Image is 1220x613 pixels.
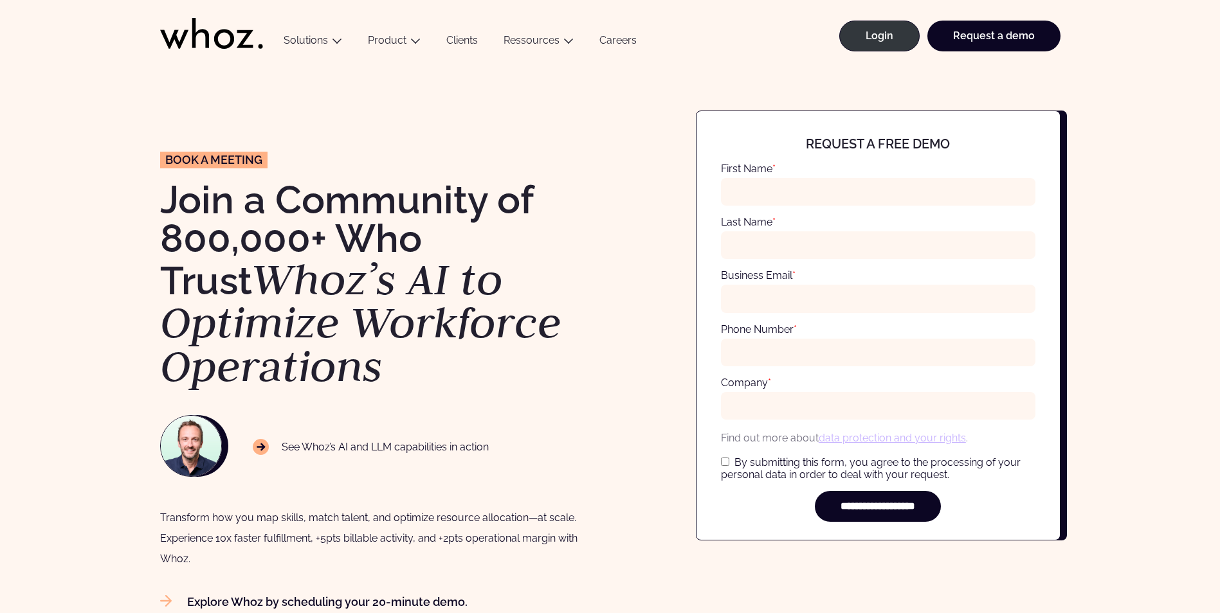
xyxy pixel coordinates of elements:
[721,456,1021,481] span: By submitting this form, you agree to the processing of your personal data in order to deal with ...
[721,216,776,228] label: Last Name
[736,137,1019,151] h4: Request a free demo
[721,430,1035,446] p: Find out more about .
[721,377,771,389] label: Company
[927,21,1061,51] a: Request a demo
[165,154,262,166] span: Book a meeting
[368,34,406,46] a: Product
[504,34,560,46] a: Ressources
[160,181,597,388] h1: Join a Community of 800,000+ Who Trust
[355,34,433,51] button: Product
[721,269,796,281] label: Business Email
[161,416,221,476] img: NAWROCKI-Thomas.jpg
[491,34,587,51] button: Ressources
[271,34,355,51] button: Solutions
[160,595,468,609] a: Explore Whoz by scheduling your 20-minute demo.
[587,34,650,51] a: Careers
[721,163,776,175] label: First Name
[721,458,729,466] input: By submitting this form, you agree to the processing of your personal data in order to deal with ...
[721,323,797,335] label: Phone Number
[433,34,491,51] a: Clients
[839,21,920,51] a: Login
[160,251,561,394] em: Whoz’s AI to Optimize Workforce Operations
[819,432,966,444] a: data protection and your rights
[160,508,597,569] div: Transform how you map skills, match talent, and optimize resource allocation—at scale. Experience...
[253,439,489,456] p: See Whoz’s AI and LLM capabilities in action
